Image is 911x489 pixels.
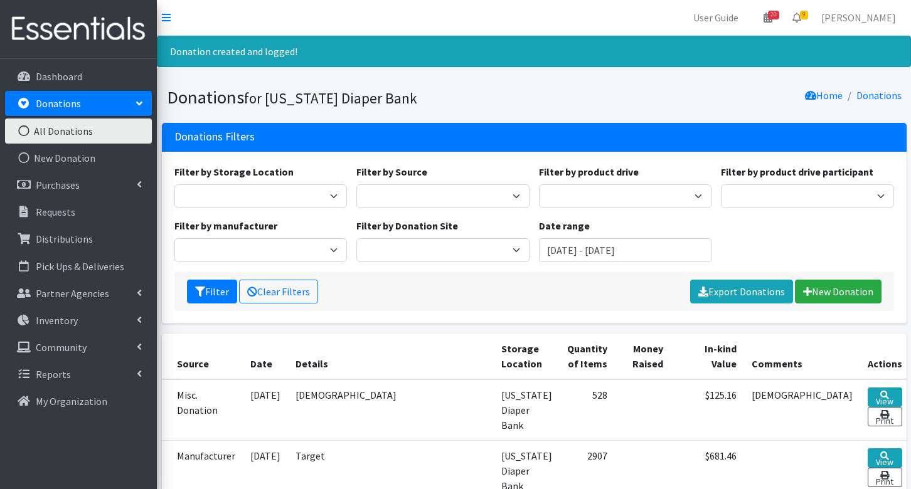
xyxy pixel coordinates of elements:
[5,8,152,50] img: HumanEssentials
[288,334,494,379] th: Details
[356,218,458,233] label: Filter by Donation Site
[174,218,277,233] label: Filter by manufacturer
[36,179,80,191] p: Purchases
[167,87,530,108] h1: Donations
[539,238,712,262] input: January 1, 2011 - December 31, 2011
[243,379,288,441] td: [DATE]
[5,118,152,144] a: All Donations
[494,379,560,441] td: [US_STATE] Diaper Bank
[754,5,782,30] a: 20
[36,206,75,218] p: Requests
[5,254,152,279] a: Pick Ups & Deliveries
[36,368,71,381] p: Reports
[5,308,152,333] a: Inventory
[811,5,906,30] a: [PERSON_NAME]
[243,334,288,379] th: Date
[5,64,152,89] a: Dashboard
[539,218,590,233] label: Date range
[795,280,882,303] a: New Donation
[36,97,81,110] p: Donations
[539,164,639,179] label: Filter by product drive
[36,395,107,407] p: My Organization
[36,287,109,300] p: Partner Agencies
[174,164,294,179] label: Filter by Storage Location
[288,379,494,441] td: [DEMOGRAPHIC_DATA]
[36,70,82,83] p: Dashboard
[868,387,902,407] a: View
[768,11,779,19] span: 20
[744,379,860,441] td: [DEMOGRAPHIC_DATA]
[721,164,873,179] label: Filter by product drive participant
[244,89,417,107] small: for [US_STATE] Diaper Bank
[744,334,860,379] th: Comments
[356,164,427,179] label: Filter by Source
[36,341,87,354] p: Community
[868,448,902,468] a: View
[174,130,255,144] h3: Donations Filters
[800,11,808,19] span: 9
[868,407,902,426] a: Print
[157,36,911,67] div: Donation created and logged!
[5,91,152,116] a: Donations
[560,334,615,379] th: Quantity of Items
[856,89,902,102] a: Donations
[36,233,93,245] p: Distributions
[36,260,124,273] p: Pick Ups & Deliveries
[671,379,744,441] td: $125.16
[5,199,152,224] a: Requests
[36,314,78,327] p: Inventory
[671,334,744,379] th: In-kind Value
[868,468,902,487] a: Print
[683,5,749,30] a: User Guide
[615,334,671,379] th: Money Raised
[162,334,243,379] th: Source
[187,280,237,303] button: Filter
[239,280,318,303] a: Clear Filters
[5,226,152,251] a: Distributions
[5,362,152,387] a: Reports
[782,5,811,30] a: 9
[5,281,152,306] a: Partner Agencies
[494,334,560,379] th: Storage Location
[5,145,152,171] a: New Donation
[690,280,793,303] a: Export Donations
[805,89,843,102] a: Home
[560,379,615,441] td: 528
[162,379,243,441] td: Misc. Donation
[5,335,152,360] a: Community
[5,389,152,414] a: My Organization
[5,172,152,197] a: Purchases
